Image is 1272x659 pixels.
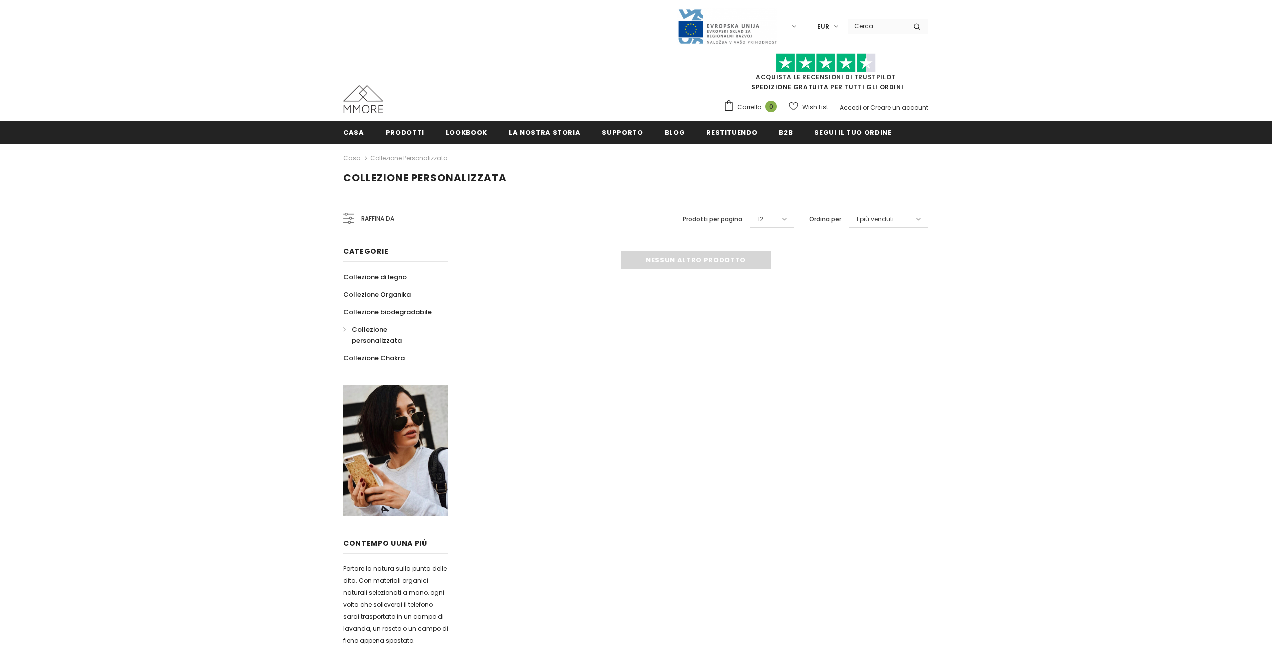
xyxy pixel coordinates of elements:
[343,128,364,137] span: Casa
[779,121,793,143] a: B2B
[343,349,405,367] a: Collezione Chakra
[848,19,906,33] input: Search Site
[817,22,829,32] span: EUR
[723,58,928,91] span: SPEDIZIONE GRATUITA PER TUTTI GLI ORDINI
[840,103,861,112] a: Accedi
[343,121,364,143] a: Casa
[863,103,869,112] span: or
[765,101,777,112] span: 0
[343,272,407,282] span: Collezione di legno
[789,98,828,116] a: Wish List
[758,214,763,224] span: 12
[802,102,828,112] span: Wish List
[386,121,424,143] a: Prodotti
[857,214,894,224] span: I più venduti
[509,128,580,137] span: La nostra storia
[343,85,383,113] img: Casi MMORE
[386,128,424,137] span: Prodotti
[683,214,742,224] label: Prodotti per pagina
[677,8,777,45] img: Javni Razpis
[665,121,685,143] a: Blog
[343,290,411,299] span: Collezione Organika
[776,53,876,73] img: Fidati di Pilot Stars
[870,103,928,112] a: Creare un account
[723,100,782,115] a: Carrello 0
[343,171,507,185] span: Collezione personalizzata
[343,307,432,317] span: Collezione biodegradabile
[370,154,448,162] a: Collezione personalizzata
[343,563,448,647] p: Portare la natura sulla punta delle dita. Con materiali organici naturali selezionati a mano, ogn...
[665,128,685,137] span: Blog
[602,121,643,143] a: supporto
[446,128,487,137] span: Lookbook
[343,321,437,349] a: Collezione personalizzata
[446,121,487,143] a: Lookbook
[343,353,405,363] span: Collezione Chakra
[706,128,757,137] span: Restituendo
[814,121,891,143] a: Segui il tuo ordine
[509,121,580,143] a: La nostra storia
[343,268,407,286] a: Collezione di legno
[352,325,402,345] span: Collezione personalizzata
[756,73,896,81] a: Acquista le recensioni di TrustPilot
[361,213,394,224] span: Raffina da
[602,128,643,137] span: supporto
[343,286,411,303] a: Collezione Organika
[343,538,427,548] span: contempo uUna più
[809,214,841,224] label: Ordina per
[677,22,777,30] a: Javni Razpis
[343,303,432,321] a: Collezione biodegradabile
[343,152,361,164] a: Casa
[814,128,891,137] span: Segui il tuo ordine
[343,246,388,256] span: Categorie
[737,102,761,112] span: Carrello
[779,128,793,137] span: B2B
[706,121,757,143] a: Restituendo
